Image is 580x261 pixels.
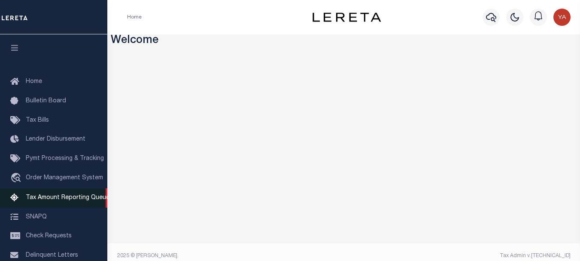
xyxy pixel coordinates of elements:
span: Tax Bills [26,117,49,123]
img: svg+xml;base64,PHN2ZyB4bWxucz0iaHR0cDovL3d3dy53My5vcmcvMjAwMC9zdmciIHBvaW50ZXItZXZlbnRzPSJub25lIi... [553,9,571,26]
span: Home [26,79,42,85]
span: Pymt Processing & Tracking [26,156,104,162]
span: Tax Amount Reporting Queue [26,195,109,201]
img: logo-dark.svg [313,12,381,22]
span: Order Management System [26,175,103,181]
div: 2025 © [PERSON_NAME]. [111,252,344,260]
span: Lender Disbursement [26,136,85,142]
span: Bulletin Board [26,98,66,104]
li: Home [127,13,142,21]
span: Delinquent Letters [26,252,78,258]
span: SNAPQ [26,214,47,220]
span: Check Requests [26,233,72,239]
i: travel_explore [10,173,24,184]
div: Tax Admin v.[TECHNICAL_ID] [350,252,571,260]
h3: Welcome [111,34,577,48]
